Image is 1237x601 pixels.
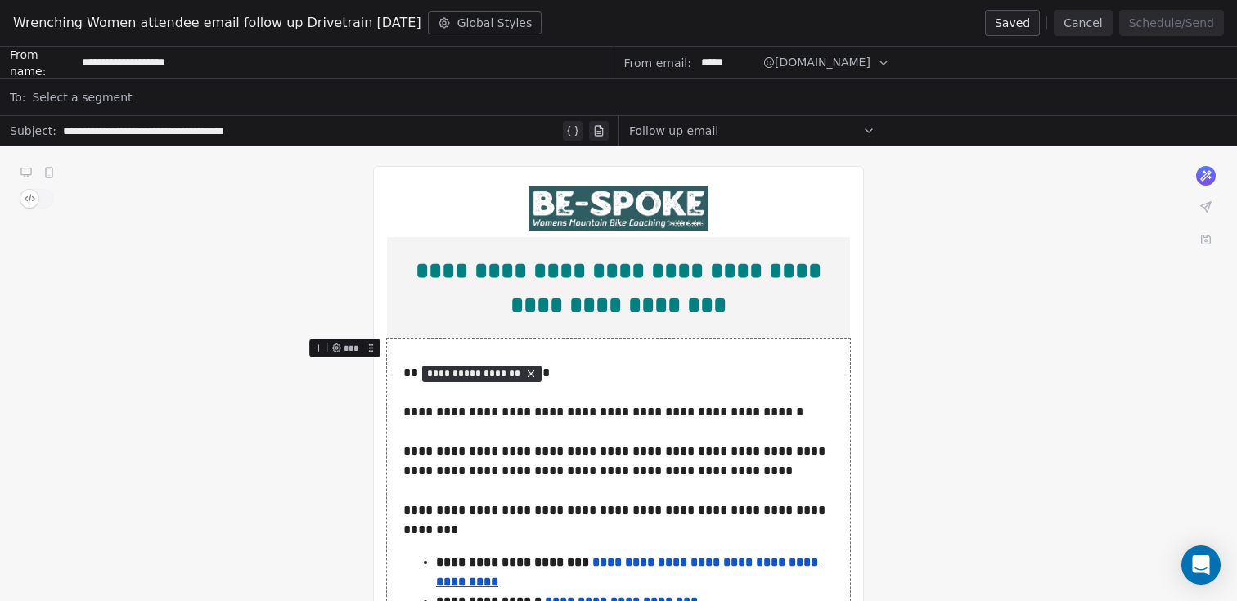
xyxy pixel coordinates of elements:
[13,13,421,33] span: Wrenching Women attendee email follow up Drivetrain [DATE]
[763,54,870,71] span: @[DOMAIN_NAME]
[428,11,542,34] button: Global Styles
[985,10,1040,36] button: Saved
[10,47,75,79] span: From name:
[1054,10,1112,36] button: Cancel
[629,123,718,139] span: Follow up email
[1181,545,1221,585] div: Open Intercom Messenger
[10,123,56,144] span: Subject:
[1119,10,1224,36] button: Schedule/Send
[32,89,132,105] span: Select a segment
[624,55,691,71] span: From email:
[10,89,25,105] span: To:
